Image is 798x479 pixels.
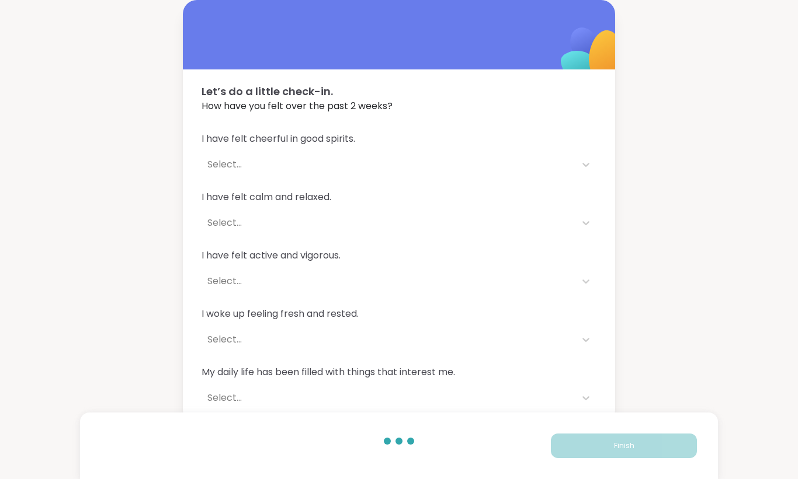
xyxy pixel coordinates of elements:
span: My daily life has been filled with things that interest me. [202,365,596,379]
div: Select... [207,391,570,405]
div: Select... [207,333,570,347]
span: I have felt calm and relaxed. [202,190,596,204]
button: Finish [551,433,697,458]
div: Select... [207,158,570,172]
span: I have felt cheerful in good spirits. [202,132,596,146]
div: Select... [207,216,570,230]
span: Finish [614,440,634,451]
span: I have felt active and vigorous. [202,249,596,263]
span: How have you felt over the past 2 weeks? [202,99,596,113]
span: Let’s do a little check-in. [202,83,596,99]
span: I woke up feeling fresh and rested. [202,307,596,321]
div: Select... [207,274,570,288]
